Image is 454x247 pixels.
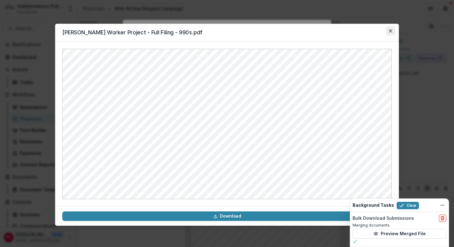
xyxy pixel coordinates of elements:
[62,211,392,221] a: Download
[439,214,446,222] button: delete
[439,201,446,209] button: Dismiss
[397,202,419,209] button: Clear
[386,26,395,36] button: Close
[55,24,399,42] header: [PERSON_NAME] Worker Project - Full Filing - 990s.pdf
[353,229,446,239] button: Preview Merged File
[353,216,414,221] h2: Bulk Download Submissions
[353,203,394,208] h2: Background Tasks
[353,223,446,228] p: Merging documents.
